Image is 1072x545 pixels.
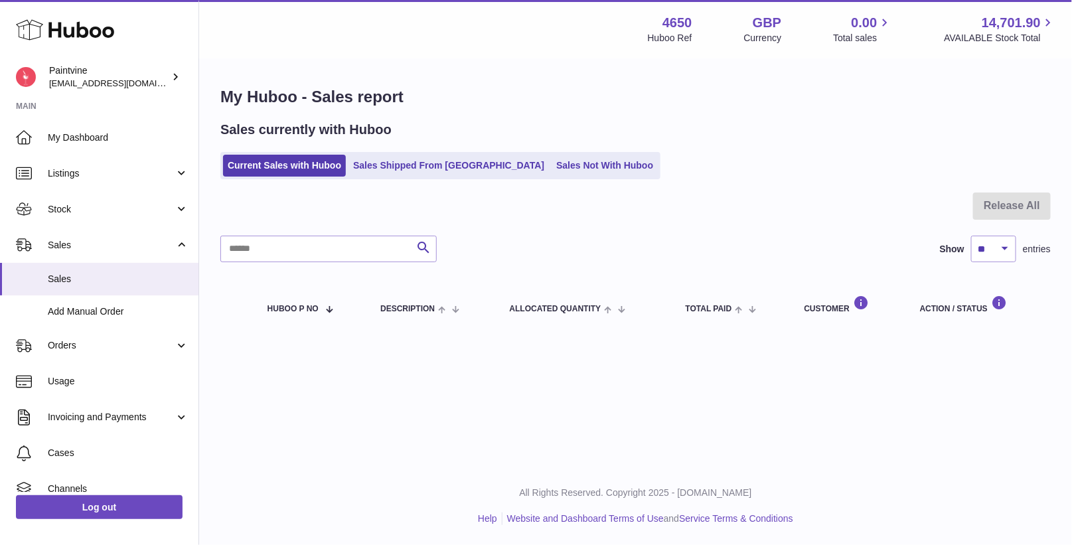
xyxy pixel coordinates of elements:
[804,295,893,313] div: Customer
[944,32,1056,44] span: AVAILABLE Stock Total
[48,447,189,459] span: Cases
[507,513,664,524] a: Website and Dashboard Terms of Use
[940,243,964,256] label: Show
[48,203,175,216] span: Stock
[210,487,1061,499] p: All Rights Reserved. Copyright 2025 - [DOMAIN_NAME]
[348,155,549,177] a: Sales Shipped From [GEOGRAPHIC_DATA]
[502,512,793,525] li: and
[48,167,175,180] span: Listings
[852,14,878,32] span: 0.00
[48,339,175,352] span: Orders
[686,305,732,313] span: Total paid
[49,64,169,90] div: Paintvine
[648,32,692,44] div: Huboo Ref
[552,155,658,177] a: Sales Not With Huboo
[920,295,1037,313] div: Action / Status
[16,495,183,519] a: Log out
[679,513,793,524] a: Service Terms & Conditions
[662,14,692,32] strong: 4650
[48,239,175,252] span: Sales
[48,131,189,144] span: My Dashboard
[48,483,189,495] span: Channels
[380,305,435,313] span: Description
[944,14,1056,44] a: 14,701.90 AVAILABLE Stock Total
[833,32,892,44] span: Total sales
[48,375,189,388] span: Usage
[16,67,36,87] img: euan@paintvine.co.uk
[220,121,392,139] h2: Sales currently with Huboo
[48,305,189,318] span: Add Manual Order
[510,305,601,313] span: ALLOCATED Quantity
[223,155,346,177] a: Current Sales with Huboo
[48,273,189,285] span: Sales
[753,14,781,32] strong: GBP
[1023,243,1051,256] span: entries
[268,305,319,313] span: Huboo P no
[833,14,892,44] a: 0.00 Total sales
[478,513,497,524] a: Help
[49,78,195,88] span: [EMAIL_ADDRESS][DOMAIN_NAME]
[982,14,1041,32] span: 14,701.90
[48,411,175,424] span: Invoicing and Payments
[220,86,1051,108] h1: My Huboo - Sales report
[744,32,782,44] div: Currency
